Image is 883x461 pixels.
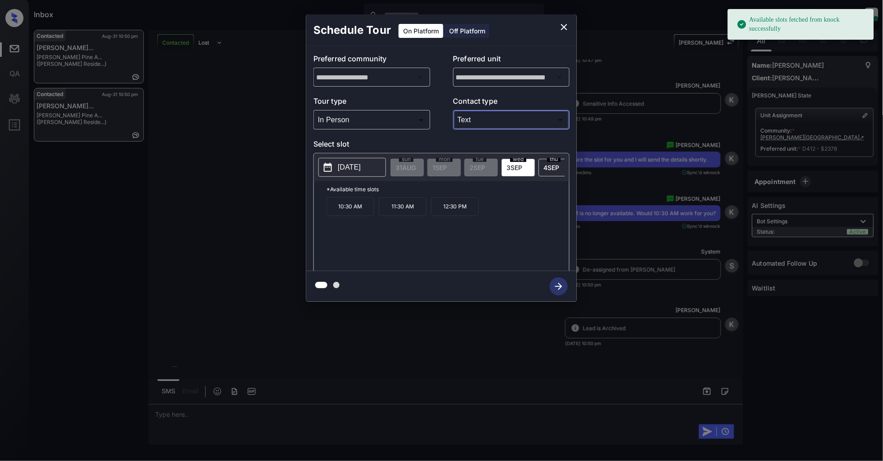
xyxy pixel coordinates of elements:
p: 11:30 AM [379,197,427,216]
div: In Person [316,112,428,127]
p: 12:30 PM [431,197,479,216]
p: *Available time slots [327,181,569,197]
p: Contact type [453,96,570,110]
span: 4 SEP [543,164,559,171]
span: 3 SEP [506,164,522,171]
button: close [555,18,573,36]
span: wed [510,157,526,162]
div: date-select [501,159,535,176]
p: Tour type [313,96,430,110]
p: 10:30 AM [327,197,374,216]
div: date-select [538,159,572,176]
h2: Schedule Tour [306,14,398,46]
button: btn-next [544,275,573,298]
div: On Platform [399,24,443,38]
div: Off Platform [445,24,490,38]
p: Preferred community [313,53,430,68]
button: [DATE] [318,158,386,177]
p: [DATE] [338,162,361,173]
span: thu [547,157,561,162]
p: Select slot [313,138,570,153]
p: Preferred unit [453,53,570,68]
div: Text [455,112,568,127]
div: Available slots fetched from knock successfully [737,12,867,37]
